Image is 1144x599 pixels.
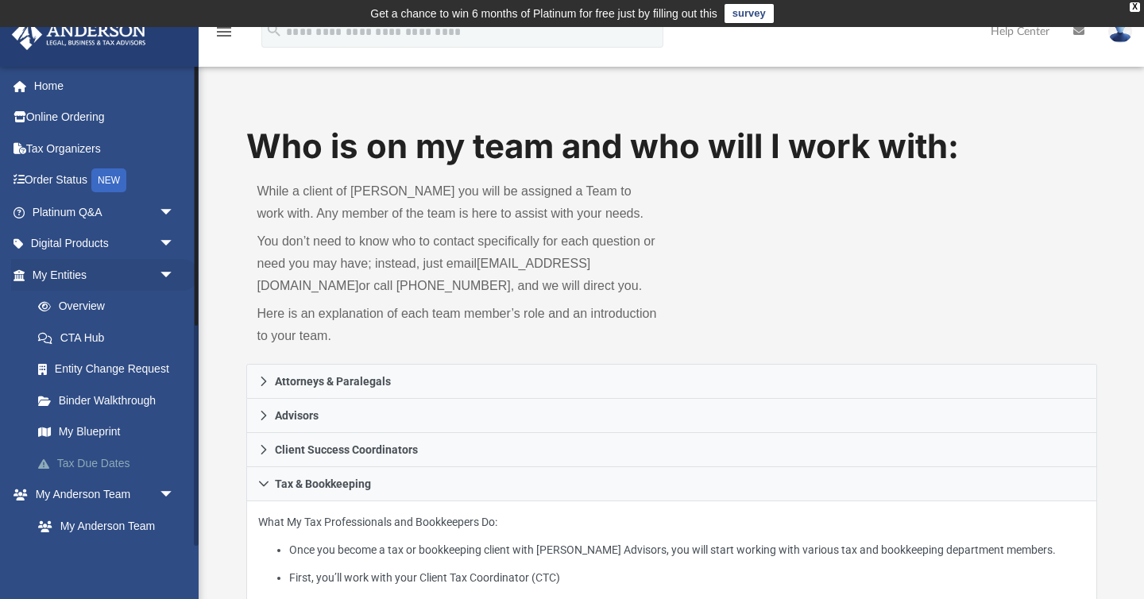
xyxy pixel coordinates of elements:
i: search [265,21,283,39]
span: arrow_drop_down [159,228,191,261]
a: My Anderson Teamarrow_drop_down [11,479,191,511]
a: survey [725,4,774,23]
a: Tax & Bookkeeping [246,467,1097,501]
div: NEW [91,168,126,192]
a: My Blueprint [22,416,191,448]
a: Digital Productsarrow_drop_down [11,228,199,260]
span: Attorneys & Paralegals [275,376,391,387]
i: menu [214,22,234,41]
a: Tax Due Dates [22,447,199,479]
p: While a client of [PERSON_NAME] you will be assigned a Team to work with. Any member of the team ... [257,180,661,225]
a: Advisors [246,399,1097,433]
img: User Pic [1108,20,1132,43]
a: Binder Walkthrough [22,385,199,416]
a: Entity Change Request [22,354,199,385]
a: My Entitiesarrow_drop_down [11,259,199,291]
a: Anderson System [22,542,191,574]
h1: Who is on my team and who will I work with: [246,123,1097,170]
a: Online Ordering [11,102,199,133]
span: Advisors [275,410,319,421]
a: Overview [22,291,199,323]
span: arrow_drop_down [159,259,191,292]
span: Client Success Coordinators [275,444,418,455]
a: Home [11,70,199,102]
a: Tax Organizers [11,133,199,164]
a: Client Success Coordinators [246,433,1097,467]
p: You don’t need to know who to contact specifically for each question or need you may have; instea... [257,230,661,297]
a: menu [214,30,234,41]
a: My Anderson Team [22,510,183,542]
span: arrow_drop_down [159,479,191,512]
a: Attorneys & Paralegals [246,364,1097,399]
span: arrow_drop_down [159,196,191,229]
span: Tax & Bookkeeping [275,478,371,489]
div: close [1130,2,1140,12]
img: Anderson Advisors Platinum Portal [7,19,151,50]
div: Get a chance to win 6 months of Platinum for free just by filling out this [370,4,717,23]
a: Order StatusNEW [11,164,199,197]
a: CTA Hub [22,322,199,354]
li: Once you become a tax or bookkeeping client with [PERSON_NAME] Advisors, you will start working w... [289,540,1085,560]
p: Here is an explanation of each team member’s role and an introduction to your team. [257,303,661,347]
a: Platinum Q&Aarrow_drop_down [11,196,199,228]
